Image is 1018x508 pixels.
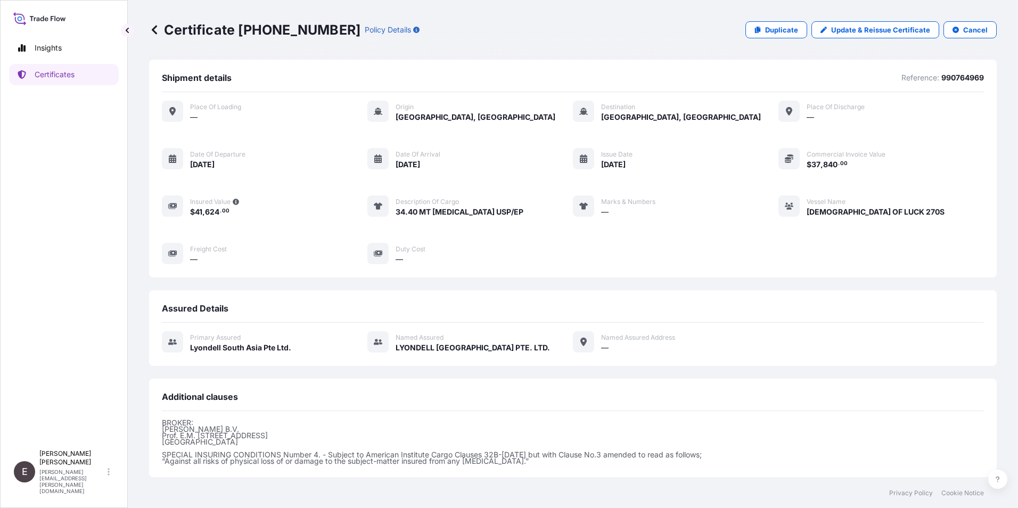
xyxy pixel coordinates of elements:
[396,245,425,253] span: Duty Cost
[396,198,459,206] span: Description of cargo
[601,159,626,170] span: [DATE]
[396,112,555,122] span: [GEOGRAPHIC_DATA], [GEOGRAPHIC_DATA]
[396,254,403,265] span: —
[190,254,198,265] span: —
[190,150,245,159] span: Date of departure
[22,466,28,477] span: E
[190,245,227,253] span: Freight Cost
[807,112,814,122] span: —
[396,159,420,170] span: [DATE]
[601,333,675,342] span: Named Assured Address
[941,72,984,83] p: 990764969
[396,342,550,353] span: LYONDELL [GEOGRAPHIC_DATA] PTE. LTD.
[365,24,411,35] p: Policy Details
[745,21,807,38] a: Duplicate
[39,469,105,494] p: [PERSON_NAME][EMAIL_ADDRESS][PERSON_NAME][DOMAIN_NAME]
[202,208,205,216] span: ,
[190,208,195,216] span: $
[601,103,635,111] span: Destination
[162,72,232,83] span: Shipment details
[162,391,238,402] span: Additional clauses
[190,103,241,111] span: Place of Loading
[205,208,219,216] span: 624
[807,150,885,159] span: Commercial Invoice Value
[396,150,440,159] span: Date of arrival
[149,21,360,38] p: Certificate [PHONE_NUMBER]
[162,303,228,314] span: Assured Details
[820,161,823,168] span: ,
[601,207,609,217] span: —
[838,162,840,166] span: .
[9,37,119,59] a: Insights
[396,333,444,342] span: Named Assured
[811,161,820,168] span: 37
[807,207,945,217] span: [DEMOGRAPHIC_DATA] OF LUCK 270S
[35,69,75,80] p: Certificates
[831,24,930,35] p: Update & Reissue Certificate
[220,209,221,213] span: .
[222,209,229,213] span: 00
[889,489,933,497] a: Privacy Policy
[765,24,798,35] p: Duplicate
[601,112,761,122] span: [GEOGRAPHIC_DATA], [GEOGRAPHIC_DATA]
[195,208,202,216] span: 41
[162,420,984,464] p: BROKER: [PERSON_NAME] B.V. Prof. E.M. [STREET_ADDRESS] [GEOGRAPHIC_DATA] SPECIAL INSURING CONDITI...
[823,161,838,168] span: 840
[190,112,198,122] span: —
[943,21,997,38] button: Cancel
[396,207,523,217] span: 34.40 MT [MEDICAL_DATA] USP/EP
[190,159,215,170] span: [DATE]
[807,198,845,206] span: Vessel Name
[840,162,848,166] span: 00
[601,198,655,206] span: Marks & Numbers
[396,103,414,111] span: Origin
[901,72,939,83] p: Reference:
[601,150,633,159] span: Issue Date
[190,198,231,206] span: Insured Value
[190,333,241,342] span: Primary assured
[190,342,291,353] span: Lyondell South Asia Pte Ltd.
[941,489,984,497] a: Cookie Notice
[963,24,988,35] p: Cancel
[807,103,865,111] span: Place of discharge
[811,21,939,38] a: Update & Reissue Certificate
[39,449,105,466] p: [PERSON_NAME] [PERSON_NAME]
[35,43,62,53] p: Insights
[9,64,119,85] a: Certificates
[601,342,609,353] span: —
[807,161,811,168] span: $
